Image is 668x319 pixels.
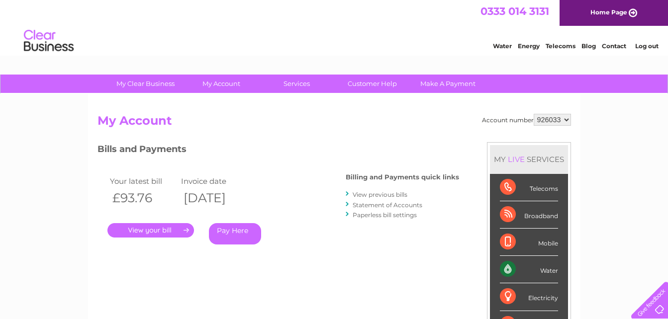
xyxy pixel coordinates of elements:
th: £93.76 [107,188,179,208]
a: Make A Payment [407,75,489,93]
h4: Billing and Payments quick links [346,173,459,181]
div: MY SERVICES [490,145,568,173]
div: Telecoms [500,174,558,201]
a: Telecoms [546,42,575,50]
td: Your latest bill [107,174,179,188]
div: Water [500,256,558,283]
a: My Clear Business [104,75,187,93]
div: Mobile [500,229,558,256]
a: 0333 014 3131 [480,5,549,17]
a: Contact [602,42,626,50]
a: Blog [581,42,596,50]
td: Invoice date [179,174,250,188]
a: Statement of Accounts [353,201,422,209]
img: logo.png [23,26,74,56]
div: Electricity [500,283,558,311]
th: [DATE] [179,188,250,208]
a: Services [256,75,338,93]
a: Energy [518,42,540,50]
div: Clear Business is a trading name of Verastar Limited (registered in [GEOGRAPHIC_DATA] No. 3667643... [99,5,570,48]
a: Customer Help [331,75,413,93]
a: Paperless bill settings [353,211,417,219]
a: Pay Here [209,223,261,244]
a: View previous bills [353,191,407,198]
div: Account number [482,114,571,126]
a: Log out [635,42,659,50]
a: . [107,223,194,238]
a: Water [493,42,512,50]
a: My Account [180,75,262,93]
div: LIVE [506,155,527,164]
h3: Bills and Payments [97,142,459,159]
div: Broadband [500,201,558,229]
h2: My Account [97,114,571,133]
